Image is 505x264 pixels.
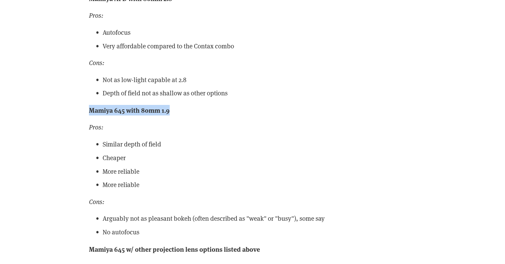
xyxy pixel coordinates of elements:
[103,139,416,149] p: Similar depth of field
[89,105,170,114] strong: Mamiya 645 with 80mm 1.9
[103,180,416,190] p: More reliable
[103,27,416,37] p: Autofocus
[103,213,416,223] p: Arguably not as pleasant bokeh (often described as "weak" or "busy"), some say
[89,244,260,253] strong: Mamiya 645 w/ other projection lens options listed above
[103,75,416,85] p: Not as low-light capable at 2.8
[89,197,104,206] em: Cons:
[89,11,103,19] em: Pros:
[89,123,103,131] em: Pros:
[89,58,104,67] em: Cons:
[103,227,416,237] p: No autofocus
[103,88,416,98] p: Depth of field not as shallow as other options
[103,153,416,163] p: Cheaper
[103,166,416,176] p: More reliable
[103,41,416,51] p: Very affordable compared to the Contax combo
